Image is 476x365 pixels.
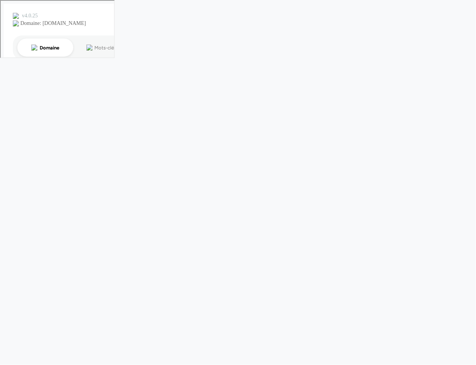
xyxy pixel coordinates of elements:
div: Domaine [39,45,58,49]
img: tab_domain_overview_orange.svg [31,44,37,50]
div: Mots-clés [94,45,116,49]
img: logo_orange.svg [12,12,18,18]
div: Domaine: [DOMAIN_NAME] [20,20,85,26]
div: v 4.0.25 [21,12,37,18]
img: website_grey.svg [12,20,18,26]
img: tab_keywords_by_traffic_grey.svg [86,44,92,50]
